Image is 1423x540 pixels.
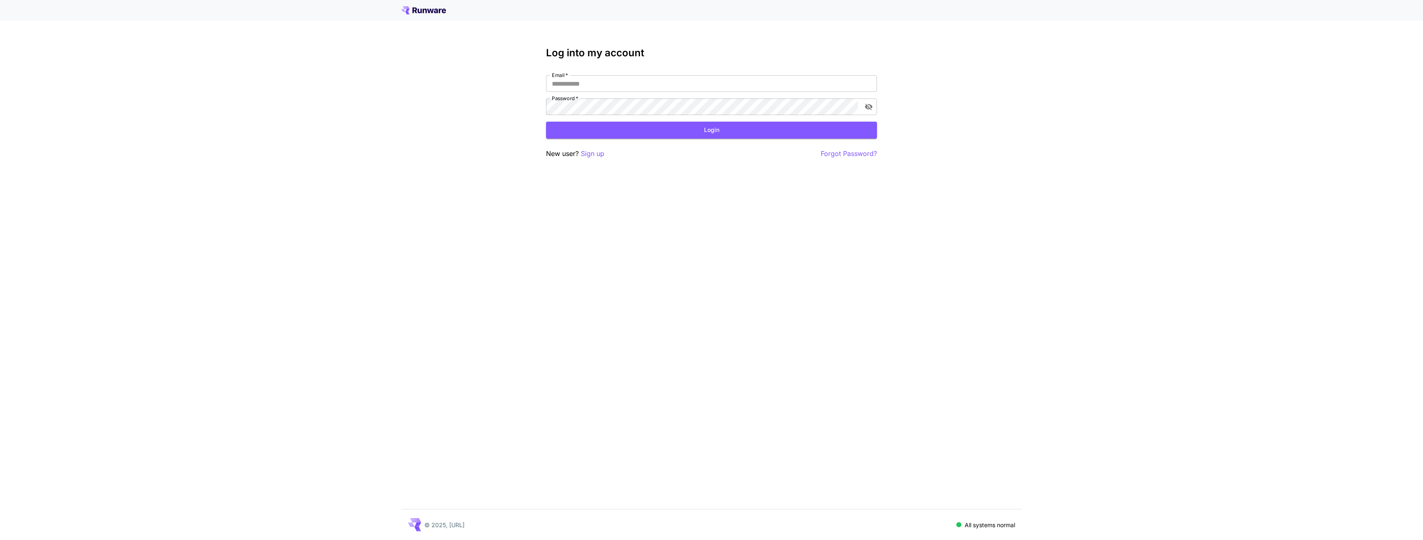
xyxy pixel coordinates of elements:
[546,122,877,139] button: Login
[424,521,465,529] p: © 2025, [URL]
[581,149,604,159] button: Sign up
[821,149,877,159] button: Forgot Password?
[965,521,1015,529] p: All systems normal
[552,72,568,79] label: Email
[861,99,876,114] button: toggle password visibility
[546,149,604,159] p: New user?
[546,47,877,59] h3: Log into my account
[552,95,578,102] label: Password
